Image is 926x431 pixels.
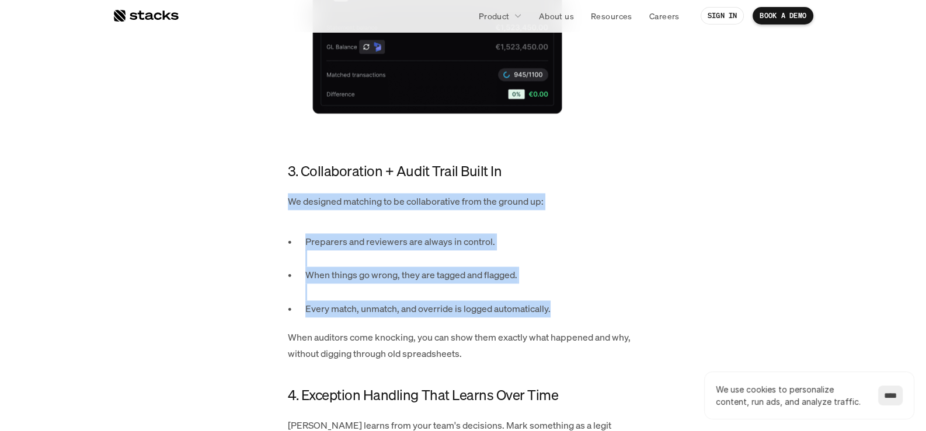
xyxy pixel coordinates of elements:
[760,12,806,20] p: BOOK A DEMO
[532,5,581,26] a: About us
[288,162,638,181] h4: 3. Collaboration + Audit Trail Built In
[305,233,638,267] p: Preparers and reviewers are always in control.
[591,10,632,22] p: Resources
[708,12,737,20] p: SIGN IN
[716,383,866,408] p: We use cookies to personalize content, run ads, and analyze traffic.
[305,300,638,317] p: Every match, unmatch, and override is logged automatically.
[479,10,510,22] p: Product
[584,5,639,26] a: Resources
[288,329,638,363] p: When auditors come knocking, you can show them exactly what happened and why, without digging thr...
[138,222,189,230] a: Privacy Policy
[539,10,574,22] p: About us
[288,386,638,405] h4: 4. Exception Handling That Learns Over Time
[701,7,744,24] a: SIGN IN
[642,5,687,26] a: Careers
[305,267,638,300] p: When things go wrong, they are tagged and flagged.
[288,193,638,210] p: We designed matching to be collaborative from the ground up:
[753,7,813,24] a: BOOK A DEMO
[649,10,680,22] p: Careers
